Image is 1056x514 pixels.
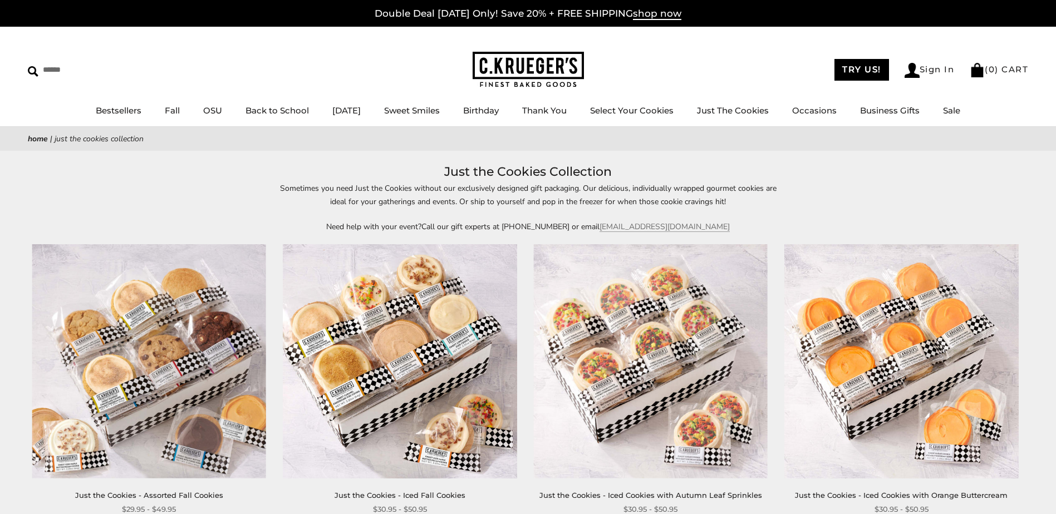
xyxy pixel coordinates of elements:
a: Just the Cookies - Assorted Fall Cookies [75,491,223,500]
a: Sweet Smiles [384,105,440,116]
a: Back to School [245,105,309,116]
a: Just the Cookies - Iced Fall Cookies [335,491,465,500]
a: Just the Cookies - Iced Cookies with Orange Buttercream [795,491,1008,500]
a: [DATE] [332,105,361,116]
a: Double Deal [DATE] Only! Save 20% + FREE SHIPPINGshop now [375,8,681,20]
a: Occasions [792,105,837,116]
a: Business Gifts [860,105,920,116]
a: Just The Cookies [697,105,769,116]
a: OSU [203,105,222,116]
a: Home [28,134,48,144]
a: Select Your Cookies [590,105,674,116]
span: | [50,134,52,144]
a: (0) CART [970,64,1028,75]
img: Search [28,66,38,77]
a: Sale [943,105,960,116]
a: Sign In [905,63,955,78]
a: Just the Cookies - Iced Cookies with Autumn Leaf Sprinkles [539,491,762,500]
nav: breadcrumbs [28,132,1028,145]
img: Bag [970,63,985,77]
img: Just the Cookies - Iced Fall Cookies [283,244,517,478]
span: 0 [989,64,995,75]
img: Just the Cookies - Iced Cookies with Autumn Leaf Sprinkles [533,244,768,478]
a: TRY US! [834,59,889,81]
a: Bestsellers [96,105,141,116]
span: shop now [633,8,681,20]
span: Call our gift experts at [PHONE_NUMBER] or email [421,221,600,232]
a: Thank You [522,105,567,116]
img: Just the Cookies - Assorted Fall Cookies [32,244,266,478]
img: C.KRUEGER'S [473,52,584,88]
h1: Just the Cookies Collection [45,162,1011,182]
p: Sometimes you need Just the Cookies without our exclusively designed gift packaging. Our deliciou... [272,182,784,207]
a: Fall [165,105,180,116]
img: Account [905,63,920,78]
input: Search [28,61,160,78]
img: Just the Cookies - Iced Cookies with Orange Buttercream [784,244,1019,478]
span: Just the Cookies Collection [55,134,144,144]
a: [EMAIL_ADDRESS][DOMAIN_NAME] [600,221,730,232]
p: Need help with your event? [272,220,784,233]
a: Birthday [463,105,499,116]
